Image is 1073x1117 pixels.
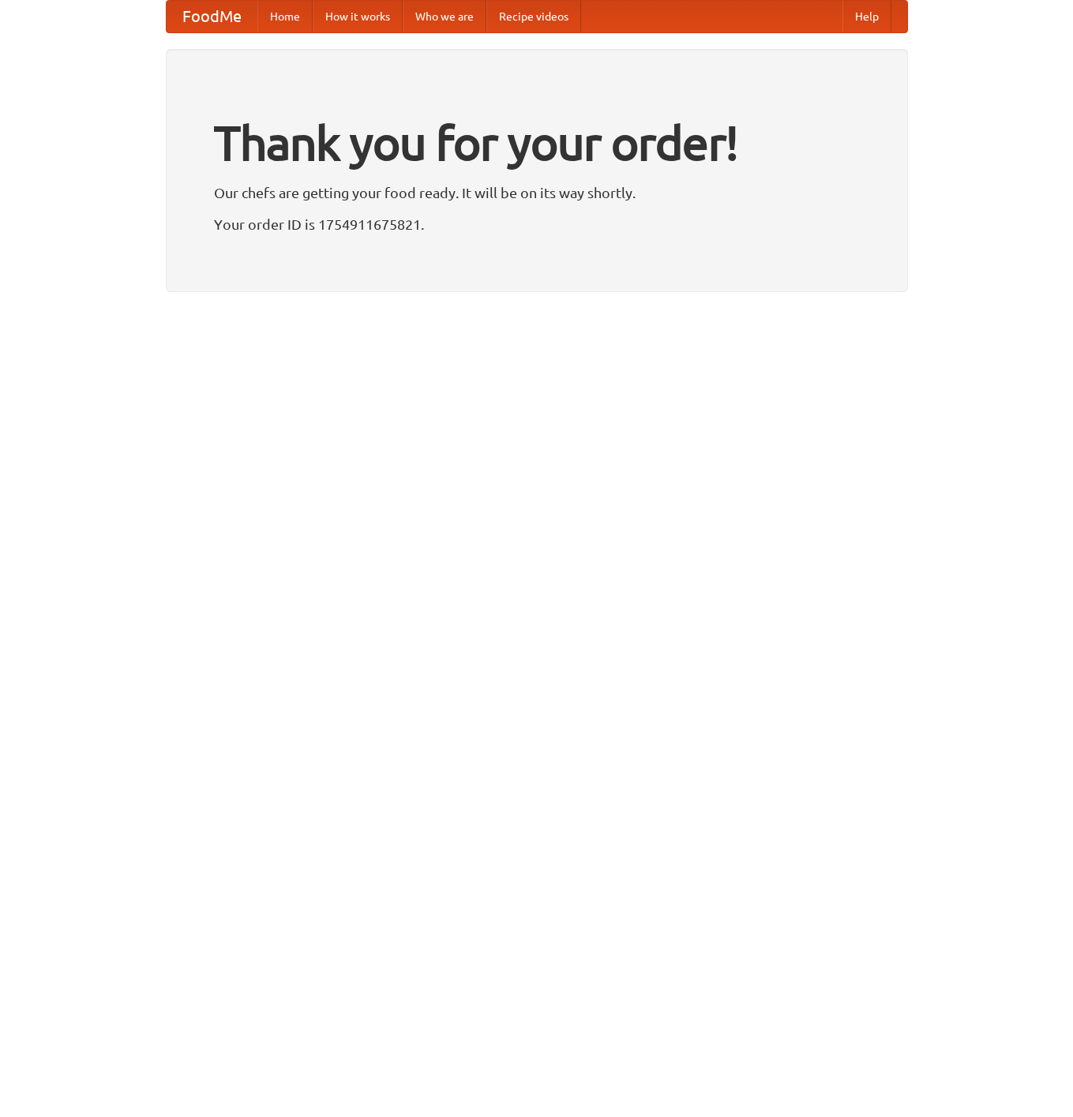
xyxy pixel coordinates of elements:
h1: Thank you for your order! [214,105,860,181]
a: How it works [313,1,403,32]
p: Your order ID is 1754911675821. [214,212,860,236]
a: Home [257,1,313,32]
p: Our chefs are getting your food ready. It will be on its way shortly. [214,181,860,204]
a: Who we are [403,1,486,32]
a: Help [842,1,891,32]
a: FoodMe [167,1,257,32]
a: Recipe videos [486,1,581,32]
